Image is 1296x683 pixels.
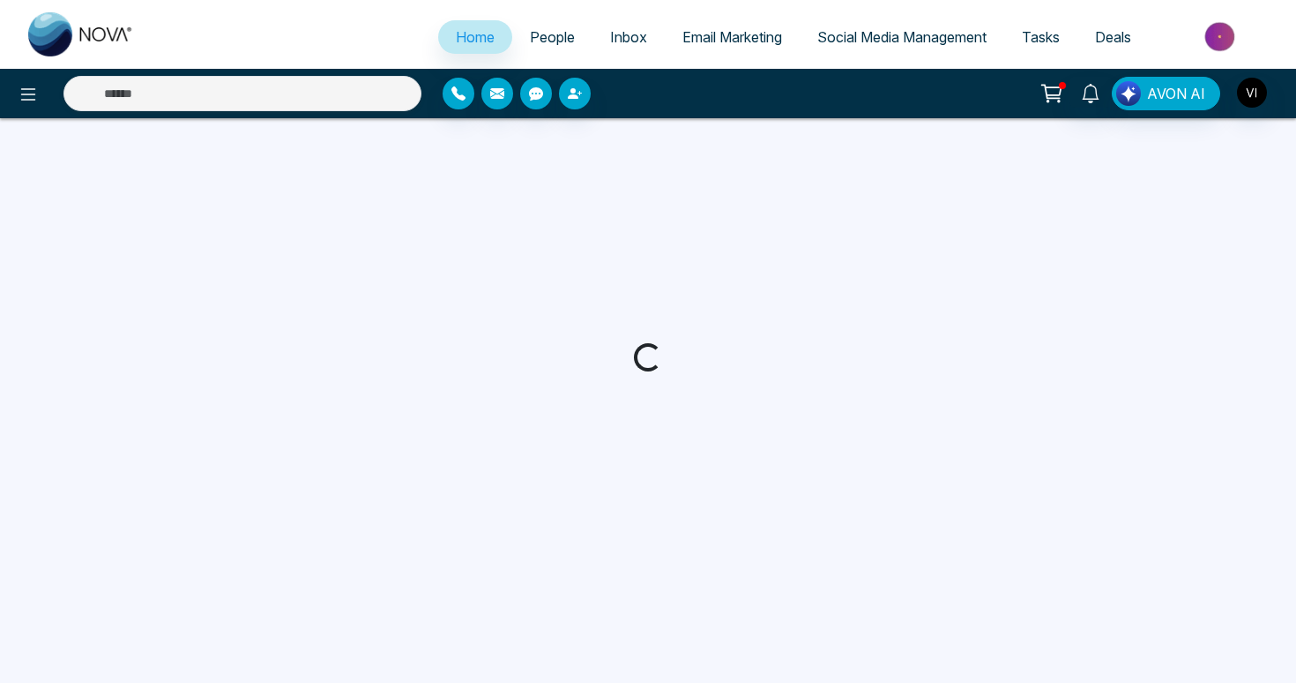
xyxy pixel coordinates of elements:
[817,28,987,46] span: Social Media Management
[1158,17,1285,56] img: Market-place.gif
[800,20,1004,54] a: Social Media Management
[1147,83,1205,104] span: AVON AI
[665,20,800,54] a: Email Marketing
[682,28,782,46] span: Email Marketing
[1116,81,1141,106] img: Lead Flow
[1237,78,1267,108] img: User Avatar
[1112,77,1220,110] button: AVON AI
[438,20,512,54] a: Home
[610,28,647,46] span: Inbox
[1077,20,1149,54] a: Deals
[1004,20,1077,54] a: Tasks
[592,20,665,54] a: Inbox
[28,12,134,56] img: Nova CRM Logo
[1022,28,1060,46] span: Tasks
[1095,28,1131,46] span: Deals
[512,20,592,54] a: People
[530,28,575,46] span: People
[456,28,495,46] span: Home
